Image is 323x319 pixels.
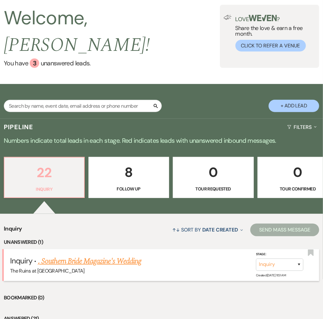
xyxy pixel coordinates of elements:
span: ↑↓ [172,226,180,233]
p: Tour Requested [177,185,250,192]
p: Inquiry [8,186,80,193]
li: Unanswered (1) [4,238,319,246]
a: , Southern Bride Magazine's Wedding [38,256,141,267]
p: 8 [93,162,165,183]
p: Follow Up [93,185,165,192]
p: 22 [8,162,80,183]
img: weven-logo-green.svg [249,15,277,21]
span: Inquiry [10,256,32,266]
button: + Add Lead [269,100,319,112]
li: Bookmarked (0) [4,294,319,302]
div: 3 [30,58,39,68]
img: loud-speaker-illustration.svg [224,15,232,20]
h3: Pipeline [4,123,34,131]
h2: Welcome, [4,5,220,58]
button: Send Mass Message [250,224,319,236]
span: Inquiry [4,225,22,238]
button: Filters [285,119,319,135]
span: Date Created [202,226,238,233]
input: Search by name, event date, email address or phone number [4,100,162,112]
a: You have 3 unanswered leads. [4,58,220,68]
div: Share the love & earn a free month. [232,15,315,51]
span: Created: [DATE] 11:51 AM [256,273,286,277]
a: 0Tour Requested [173,157,254,198]
span: The Ruins at [GEOGRAPHIC_DATA] [10,268,85,274]
a: 22Inquiry [4,157,85,198]
button: Click to Refer a Venue [235,40,306,51]
a: 8Follow Up [88,157,169,198]
button: Sort By Date Created [170,221,246,238]
p: Love ? [235,15,315,22]
label: Stage: [256,251,303,257]
p: 0 [177,162,250,183]
span: [PERSON_NAME] ! [4,31,150,60]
